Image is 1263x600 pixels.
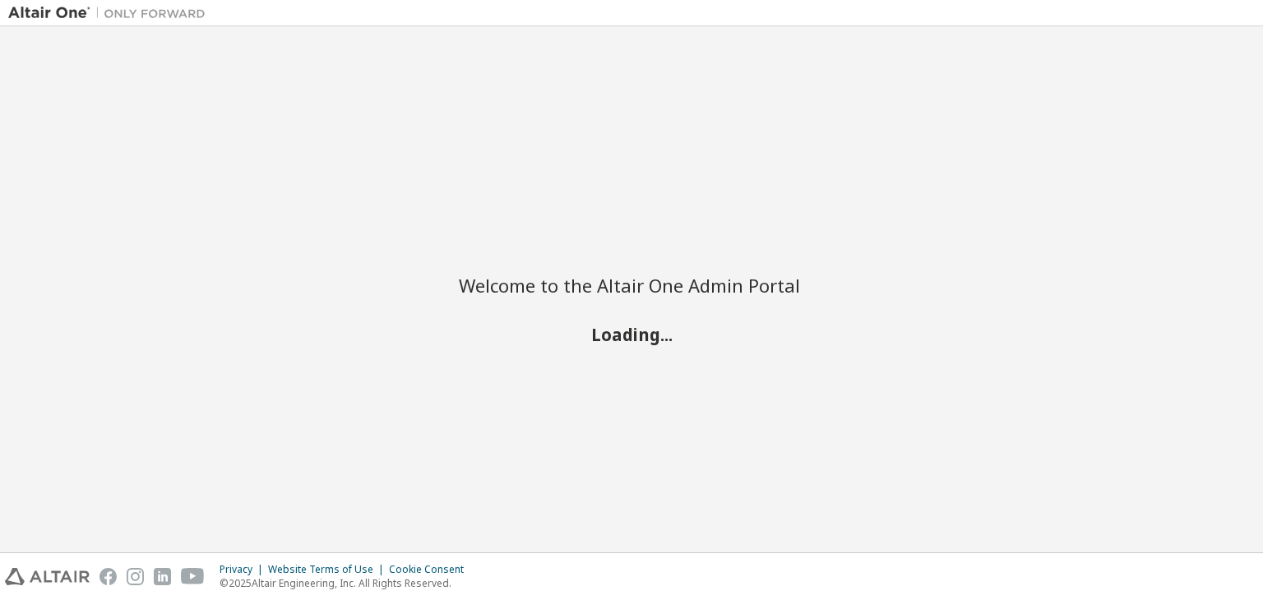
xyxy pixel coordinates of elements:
[459,274,804,297] h2: Welcome to the Altair One Admin Portal
[5,568,90,585] img: altair_logo.svg
[181,568,205,585] img: youtube.svg
[389,563,474,576] div: Cookie Consent
[154,568,171,585] img: linkedin.svg
[220,563,268,576] div: Privacy
[127,568,144,585] img: instagram.svg
[268,563,389,576] div: Website Terms of Use
[8,5,214,21] img: Altair One
[220,576,474,590] p: © 2025 Altair Engineering, Inc. All Rights Reserved.
[99,568,117,585] img: facebook.svg
[459,324,804,345] h2: Loading...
